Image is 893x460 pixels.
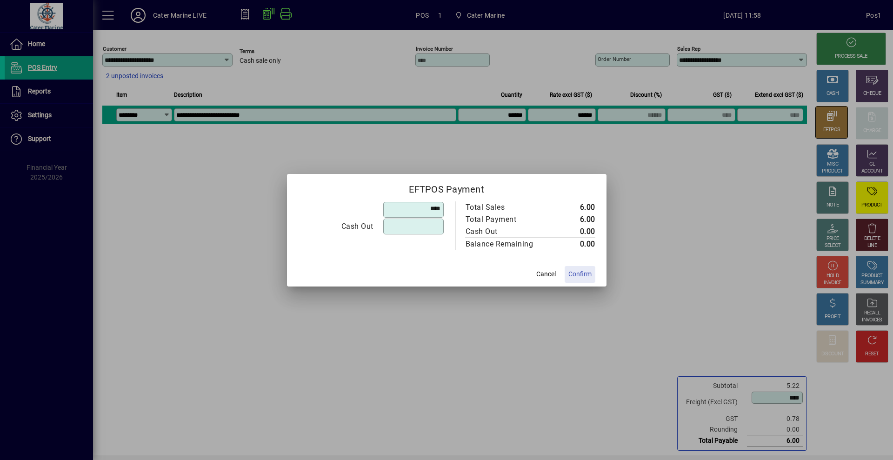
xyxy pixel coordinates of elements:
h2: EFTPOS Payment [287,174,606,201]
td: 6.00 [553,213,595,226]
div: Cash Out [299,221,373,232]
td: 6.00 [553,201,595,213]
button: Cancel [531,266,561,283]
div: Balance Remaining [466,239,544,250]
td: 0.00 [553,226,595,238]
span: Confirm [568,269,592,279]
div: Cash Out [466,226,544,237]
span: Cancel [536,269,556,279]
td: Total Payment [465,213,553,226]
td: Total Sales [465,201,553,213]
td: 0.00 [553,238,595,250]
button: Confirm [565,266,595,283]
